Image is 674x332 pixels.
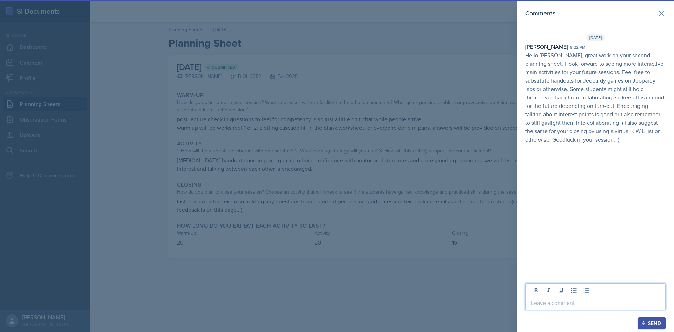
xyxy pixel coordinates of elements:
[638,317,666,329] button: Send
[570,44,586,51] div: 8:22 pm
[586,34,605,41] span: [DATE]
[642,320,661,326] div: Send
[525,51,666,144] p: Hello [PERSON_NAME], great work on your second planning sheet. I look forward to seeing more inte...
[525,8,555,18] h2: Comments
[525,43,568,51] div: [PERSON_NAME]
